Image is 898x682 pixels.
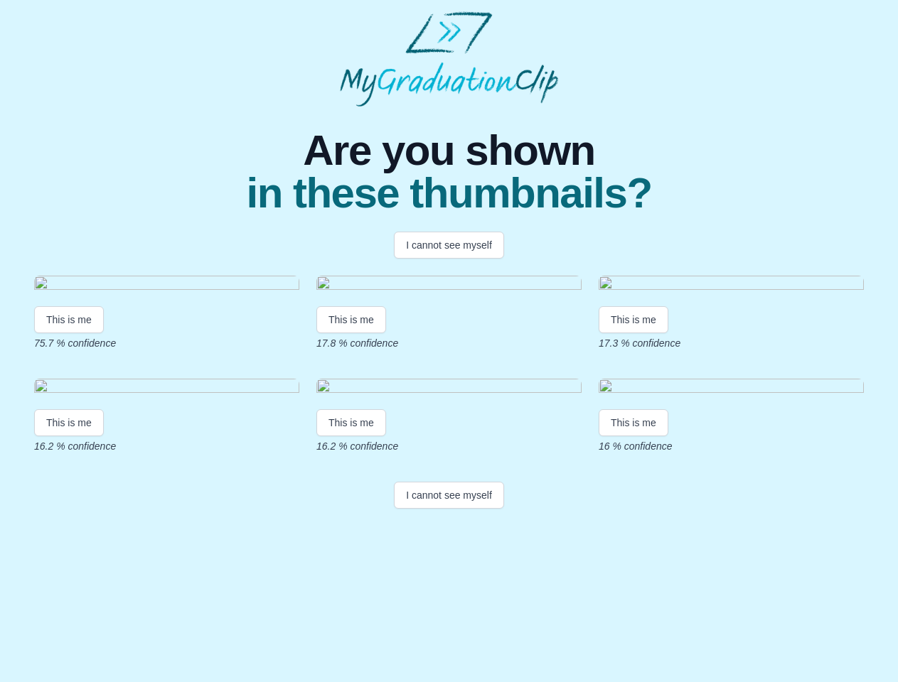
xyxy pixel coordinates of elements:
button: This is me [316,306,386,333]
button: This is me [34,409,104,436]
p: 16.2 % confidence [316,439,582,453]
button: This is me [599,306,668,333]
p: 16.2 % confidence [34,439,299,453]
img: 1f9d1963d5d363b88f068bbf094b54526f5fe805.gif [599,379,864,398]
span: Are you shown [246,129,651,172]
img: 25d7e5e0fa3cc52f9bdcaf2ad1151ad5e5882f89.gif [316,276,582,295]
button: I cannot see myself [394,232,504,259]
img: MyGraduationClip [340,11,559,107]
p: 17.8 % confidence [316,336,582,350]
img: d6dd34c417510ce01a8474eb8afe044cba5b6d1e.gif [599,276,864,295]
span: in these thumbnails? [246,172,651,215]
button: This is me [316,409,386,436]
img: 99fe20344f625f7cd408b2cd40768c18d5ea32ba.gif [316,379,582,398]
button: This is me [599,409,668,436]
img: 6eee4b92857b80713c0d57750973932da44365f6.gif [34,276,299,295]
p: 75.7 % confidence [34,336,299,350]
button: This is me [34,306,104,333]
p: 17.3 % confidence [599,336,864,350]
img: c356bd03dc280d850310c3587b06ef6ee39210be.gif [34,379,299,398]
button: I cannot see myself [394,482,504,509]
p: 16 % confidence [599,439,864,453]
